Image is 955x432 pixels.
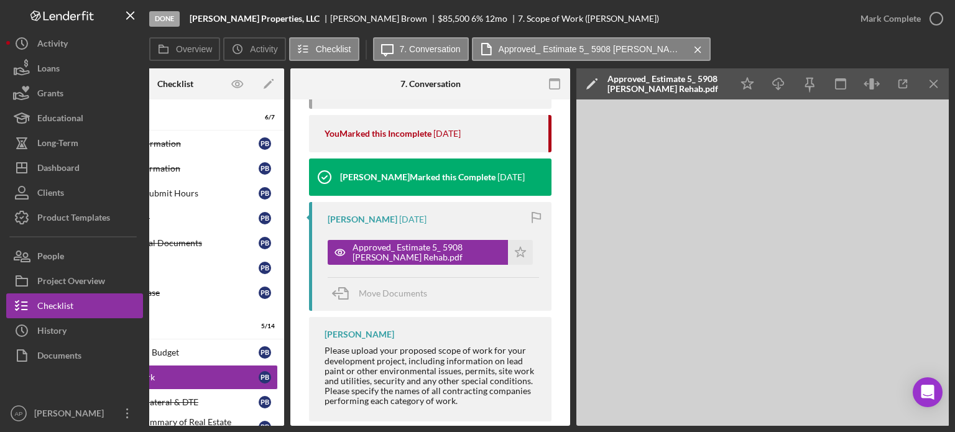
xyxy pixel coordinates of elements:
[259,262,271,274] div: P B
[73,181,278,206] a: Timesheet - Submit HoursPB
[73,231,278,255] a: Organizational DocumentsPB
[6,318,143,343] button: History
[325,329,394,339] div: [PERSON_NAME]
[98,372,259,382] div: Scope of Work
[400,79,461,89] div: 7. Conversation
[330,14,438,24] div: [PERSON_NAME] Brown
[353,242,502,262] div: Approved_ Estimate 5_ 5908 [PERSON_NAME] Rehab.pdf
[259,371,271,384] div: P B
[73,280,278,305] a: Eligibility PhasePB
[328,214,397,224] div: [PERSON_NAME]
[472,37,711,61] button: Approved_ Estimate 5_ 5908 [PERSON_NAME] Rehab.pdf
[259,287,271,299] div: P B
[73,390,278,415] a: Business Collateral & DTEPB
[98,238,259,248] div: Organizational Documents
[73,206,278,231] a: IdentificationPB
[31,401,112,429] div: [PERSON_NAME]
[157,79,193,89] div: Checklist
[98,188,259,198] div: Timesheet - Submit Hours
[98,163,259,173] div: Business Information
[98,397,259,407] div: Business Collateral & DTE
[499,44,685,54] label: Approved_ Estimate 5_ 5908 [PERSON_NAME] Rehab.pdf
[6,343,143,368] button: Documents
[37,318,67,346] div: History
[576,99,949,426] iframe: File preview
[91,323,244,330] div: Phase 2
[328,240,533,265] button: Approved_ Estimate 5_ 5908 [PERSON_NAME] Rehab.pdf
[259,237,271,249] div: P B
[259,396,271,408] div: P B
[73,365,278,390] a: Scope of WorkPB
[471,14,483,24] div: 6 %
[252,114,275,121] div: 6 / 7
[316,44,351,54] label: Checklist
[98,347,259,357] div: Construction Budget
[259,162,271,175] div: P B
[328,278,440,309] button: Move Documents
[98,213,259,223] div: Identification
[98,139,259,149] div: Personal Information
[73,255,278,280] a: ApplicationPB
[325,129,431,139] div: You Marked this Incomplete
[485,14,507,24] div: 12 mo
[91,114,244,121] div: Phase 1
[223,37,285,61] button: Activity
[176,44,212,54] label: Overview
[98,263,259,273] div: Application
[37,343,81,371] div: Documents
[518,14,659,24] div: 7. Scope of Work ([PERSON_NAME])
[73,340,278,365] a: Construction BudgetPB
[73,131,278,156] a: Personal InformationPB
[259,187,271,200] div: P B
[259,212,271,224] div: P B
[373,37,469,61] button: 7. Conversation
[399,214,427,224] time: 2021-09-12 23:43
[149,37,220,61] button: Overview
[149,11,180,27] div: Done
[848,6,949,31] button: Mark Complete
[252,323,275,330] div: 5 / 14
[913,377,943,407] div: Open Intercom Messenger
[359,288,427,298] span: Move Documents
[73,156,278,181] a: Business InformationPB
[400,44,461,54] label: 7. Conversation
[259,346,271,359] div: P B
[433,129,461,139] time: 2025-08-08 16:44
[340,172,496,182] div: [PERSON_NAME] Marked this Complete
[190,14,320,24] b: [PERSON_NAME] Properties, LLC
[497,172,525,182] time: 2021-11-01 20:53
[15,410,23,417] text: AP
[438,14,469,24] div: $85,500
